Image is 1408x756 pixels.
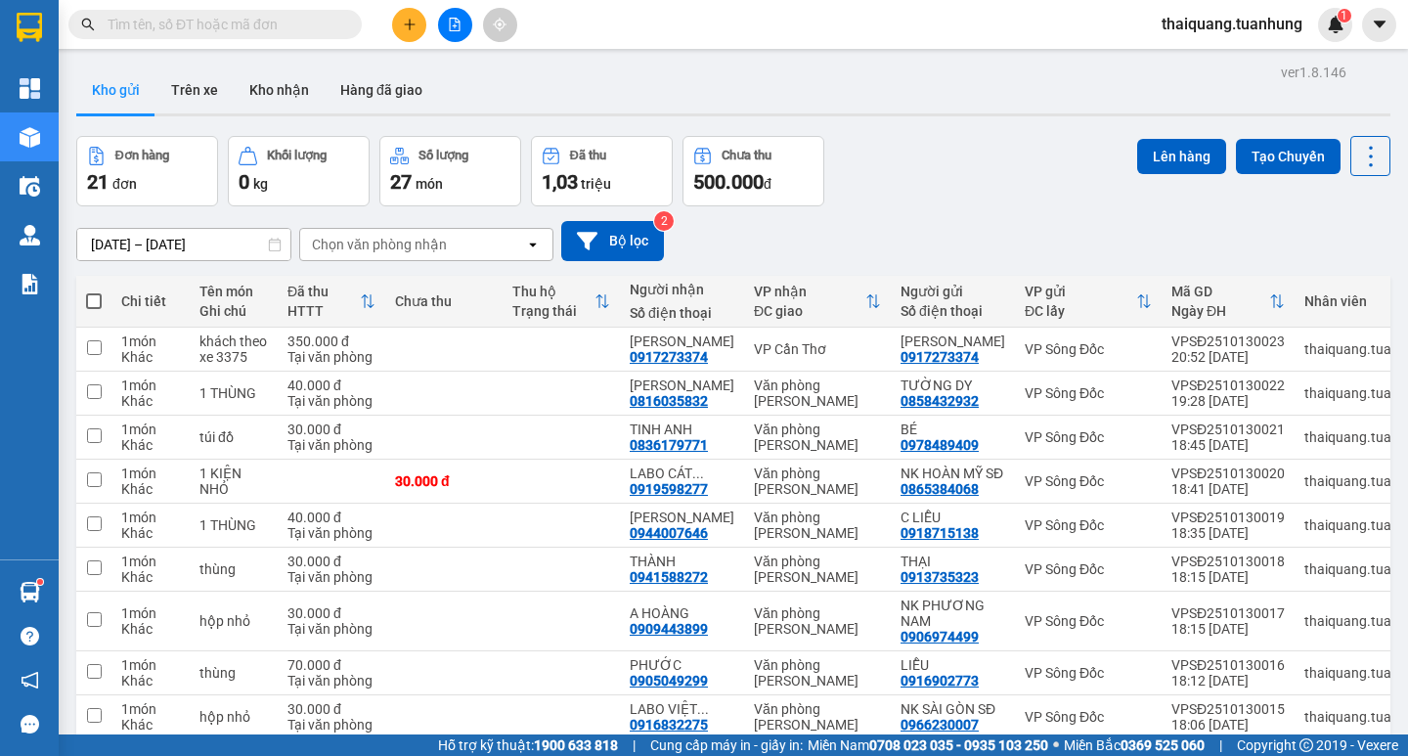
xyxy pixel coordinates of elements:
[1171,525,1285,541] div: 18:35 [DATE]
[121,657,180,673] div: 1 món
[121,510,180,525] div: 1 món
[115,149,169,162] div: Đơn hàng
[1171,657,1285,673] div: VPSĐ2510130016
[901,673,979,689] div: 0916902773
[901,481,979,497] div: 0865384068
[630,305,734,321] div: Số điện thoại
[1338,9,1351,22] sup: 1
[395,473,493,489] div: 30.000 đ
[416,176,443,192] span: món
[1171,334,1285,349] div: VPSĐ2510130023
[121,422,180,437] div: 1 món
[239,170,249,194] span: 0
[682,136,824,206] button: Chưa thu500.000đ
[199,665,268,681] div: thùng
[20,274,40,294] img: solution-icon
[1025,429,1152,445] div: VP Sông Đốc
[121,673,180,689] div: Khác
[121,437,180,453] div: Khác
[901,598,1005,629] div: NK PHƯƠNG NAM
[121,466,180,481] div: 1 món
[199,613,268,629] div: hộp nhỏ
[287,303,360,319] div: HTTT
[630,621,708,637] div: 0909443899
[1299,738,1313,752] span: copyright
[1025,473,1152,489] div: VP Sông Đốc
[630,510,734,525] div: NGỌC LAN
[1137,139,1226,174] button: Lên hàng
[754,422,881,453] div: Văn phòng [PERSON_NAME]
[901,378,1005,393] div: TƯỜNG DY
[693,170,764,194] span: 500.000
[1171,605,1285,621] div: VPSĐ2510130017
[287,569,375,585] div: Tại văn phòng
[121,525,180,541] div: Khác
[121,621,180,637] div: Khác
[1171,510,1285,525] div: VPSĐ2510130019
[531,136,673,206] button: Đã thu1,03 triệu
[390,170,412,194] span: 27
[287,378,375,393] div: 40.000 đ
[287,605,375,621] div: 30.000 đ
[1362,8,1396,42] button: caret-down
[1171,284,1269,299] div: Mã GD
[199,284,268,299] div: Tên món
[108,14,338,35] input: Tìm tên, số ĐT hoặc mã đơn
[1171,349,1285,365] div: 20:52 [DATE]
[278,276,385,328] th: Toggle SortBy
[754,657,881,689] div: Văn phòng [PERSON_NAME]
[121,569,180,585] div: Khác
[1025,284,1136,299] div: VP gửi
[901,284,1005,299] div: Người gửi
[228,136,370,206] button: Khối lượng0kg
[754,605,881,637] div: Văn phòng [PERSON_NAME]
[483,8,517,42] button: aim
[764,176,771,192] span: đ
[20,78,40,99] img: dashboard-icon
[20,176,40,197] img: warehouse-icon
[503,276,620,328] th: Toggle SortBy
[1025,613,1152,629] div: VP Sông Đốc
[287,284,360,299] div: Đã thu
[901,422,1005,437] div: BÉ
[395,293,493,309] div: Chưa thu
[512,303,594,319] div: Trạng thái
[901,393,979,409] div: 0858432932
[630,422,734,437] div: TINH ANH
[448,18,462,31] span: file-add
[379,136,521,206] button: Số lượng27món
[754,466,881,497] div: Văn phòng [PERSON_NAME]
[121,717,180,733] div: Khác
[287,422,375,437] div: 30.000 đ
[287,525,375,541] div: Tại văn phòng
[199,561,268,577] div: thùng
[1146,12,1318,36] span: thaiquang.tuanhung
[199,466,268,497] div: 1 KIỆN NHỎ
[692,466,704,481] span: ...
[512,284,594,299] div: Thu hộ
[901,525,979,541] div: 0918715138
[754,341,881,357] div: VP Cần Thơ
[1121,737,1205,753] strong: 0369 525 060
[1053,741,1059,749] span: ⚪️
[1171,621,1285,637] div: 18:15 [DATE]
[37,579,43,585] sup: 1
[392,8,426,42] button: plus
[438,734,618,756] span: Hỗ trợ kỹ thuật:
[287,657,375,673] div: 70.000 đ
[633,734,636,756] span: |
[199,709,268,725] div: hộp nhỏ
[287,621,375,637] div: Tại văn phòng
[1236,139,1341,174] button: Tạo Chuyến
[121,378,180,393] div: 1 món
[403,18,417,31] span: plus
[1025,517,1152,533] div: VP Sông Đốc
[630,717,708,733] div: 0916832275
[287,510,375,525] div: 40.000 đ
[287,701,375,717] div: 30.000 đ
[654,211,674,231] sup: 2
[312,235,447,254] div: Chọn văn phòng nhận
[901,303,1005,319] div: Số điện thoại
[901,629,979,645] div: 0906974499
[901,717,979,733] div: 0966230007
